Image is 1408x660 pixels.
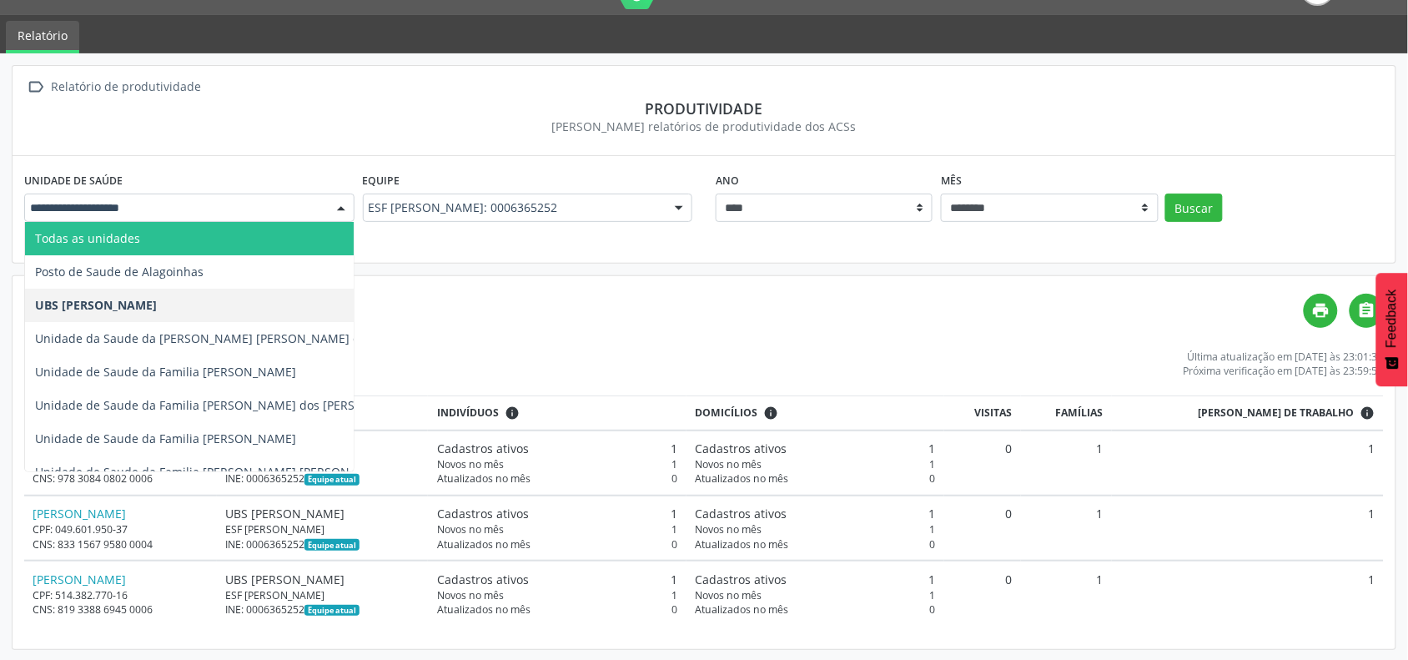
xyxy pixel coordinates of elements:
[1021,431,1112,496] td: 1
[695,440,935,457] div: 1
[437,471,531,486] span: Atualizados no mês
[24,75,204,99] a:  Relatório de produtividade
[6,21,79,53] a: Relatório
[1112,496,1384,561] td: 1
[437,602,677,617] div: 0
[695,588,762,602] span: Novos no mês
[1021,396,1112,431] th: Famílias
[1358,301,1376,320] i: 
[24,75,48,99] i: 
[369,199,659,216] span: ESF [PERSON_NAME]: 0006365252
[695,406,757,421] span: Domicílios
[437,537,531,552] span: Atualizados no mês
[944,431,1021,496] td: 0
[33,572,127,587] a: [PERSON_NAME]
[35,230,140,246] span: Todas as unidades
[33,588,209,602] div: CPF: 514.382.770-16
[695,571,935,588] div: 1
[48,75,204,99] div: Relatório de produtividade
[695,471,935,486] div: 0
[437,406,499,421] span: Indivíduos
[695,505,787,522] span: Cadastros ativos
[1112,431,1384,496] td: 1
[33,471,209,486] div: CNS: 978 3084 0802 0006
[304,539,359,551] span: Esta é a equipe atual deste Agente
[1021,496,1112,561] td: 1
[225,522,420,537] div: ESF [PERSON_NAME]
[437,537,677,552] div: 0
[24,99,1384,118] div: Produtividade
[695,471,788,486] span: Atualizados no mês
[35,364,296,380] span: Unidade de Saude da Familia [PERSON_NAME]
[695,440,787,457] span: Cadastros ativos
[304,605,359,617] span: Esta é a equipe atual deste Agente
[437,588,504,602] span: Novos no mês
[695,537,788,552] span: Atualizados no mês
[763,406,778,421] i: <div class="text-left"> <div> <strong>Cadastros ativos:</strong> Cadastros que estão vinculados a...
[1165,194,1223,222] button: Buscar
[437,571,677,588] div: 1
[695,602,935,617] div: 0
[695,505,935,522] div: 1
[944,396,1021,431] th: Visitas
[695,522,762,537] span: Novos no mês
[1360,406,1375,421] i: Dias em que o(a) ACS fez pelo menos uma visita, ou ficha de cadastro individual ou cadastro domic...
[1184,364,1384,378] div: Próxima verificação em [DATE] às 23:59:59
[944,496,1021,561] td: 0
[437,522,504,537] span: Novos no mês
[437,471,677,486] div: 0
[695,522,935,537] div: 1
[437,522,677,537] div: 1
[35,397,416,413] span: Unidade de Saude da Familia [PERSON_NAME] dos [PERSON_NAME]
[1184,350,1384,364] div: Última atualização em [DATE] às 23:01:33
[24,168,123,194] label: Unidade de saúde
[1021,561,1112,625] td: 1
[33,602,209,617] div: CNS: 819 3388 6945 0006
[437,505,677,522] div: 1
[225,505,420,522] div: UBS [PERSON_NAME]
[35,431,296,446] span: Unidade de Saude da Familia [PERSON_NAME]
[1350,294,1384,328] a: 
[944,561,1021,625] td: 0
[695,457,762,471] span: Novos no mês
[24,320,1304,338] div: Somente agentes ativos no mês selecionado são listados
[695,537,935,552] div: 0
[695,457,935,471] div: 1
[437,505,529,522] span: Cadastros ativos
[437,588,677,602] div: 1
[1376,273,1408,386] button: Feedback - Mostrar pesquisa
[35,464,393,480] span: Unidade de Saude da Familia [PERSON_NAME] [PERSON_NAME]
[505,406,520,421] i: <div class="text-left"> <div> <strong>Cadastros ativos:</strong> Cadastros que estão vinculados a...
[437,440,677,457] div: 1
[33,537,209,552] div: CNS: 833 1567 9580 0004
[35,330,470,346] span: Unidade da Saude da [PERSON_NAME] [PERSON_NAME] dos [PERSON_NAME]
[35,297,157,313] span: UBS [PERSON_NAME]
[941,168,962,194] label: Mês
[35,264,204,280] span: Posto de Saude de Alagoinhas
[437,571,529,588] span: Cadastros ativos
[437,457,504,471] span: Novos no mês
[695,588,935,602] div: 1
[304,474,359,486] span: Esta é a equipe atual deste Agente
[24,118,1384,135] div: [PERSON_NAME] relatórios de produtividade dos ACSs
[24,294,1304,315] h4: Relatório de produtividade
[437,457,677,471] div: 1
[1312,301,1330,320] i: print
[225,571,420,588] div: UBS [PERSON_NAME]
[363,168,400,194] label: Equipe
[437,440,529,457] span: Cadastros ativos
[437,602,531,617] span: Atualizados no mês
[1199,406,1355,421] span: [PERSON_NAME] de trabalho
[716,168,739,194] label: Ano
[33,506,127,521] a: [PERSON_NAME]
[695,602,788,617] span: Atualizados no mês
[695,571,787,588] span: Cadastros ativos
[225,602,420,617] div: INE: 0006365252
[225,471,420,486] div: INE: 0006365252
[1385,290,1400,348] span: Feedback
[1112,561,1384,625] td: 1
[225,537,420,552] div: INE: 0006365252
[33,522,209,537] div: CPF: 049.601.950-37
[225,588,420,602] div: ESF [PERSON_NAME]
[1304,294,1338,328] a: print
